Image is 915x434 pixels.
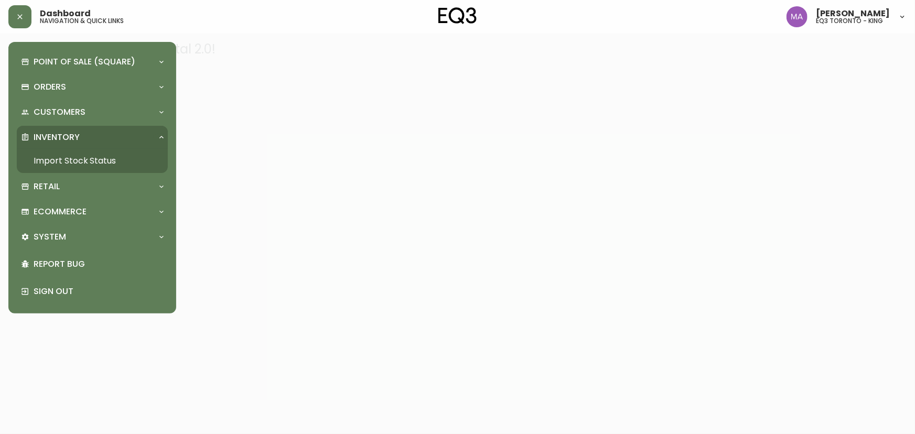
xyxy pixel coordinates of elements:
[17,50,168,73] div: Point of Sale (Square)
[17,75,168,99] div: Orders
[34,56,135,68] p: Point of Sale (Square)
[34,206,87,218] p: Ecommerce
[787,6,808,27] img: 4f0989f25cbf85e7eb2537583095d61e
[816,18,883,24] h5: eq3 toronto - king
[34,106,85,118] p: Customers
[17,200,168,223] div: Ecommerce
[34,181,60,192] p: Retail
[816,9,890,18] span: [PERSON_NAME]
[34,286,164,297] p: Sign Out
[17,126,168,149] div: Inventory
[17,225,168,248] div: System
[34,81,66,93] p: Orders
[17,175,168,198] div: Retail
[34,258,164,270] p: Report Bug
[40,9,91,18] span: Dashboard
[17,278,168,305] div: Sign Out
[40,18,124,24] h5: navigation & quick links
[34,231,66,243] p: System
[17,101,168,124] div: Customers
[17,251,168,278] div: Report Bug
[34,132,80,143] p: Inventory
[17,149,168,173] a: Import Stock Status
[438,7,477,24] img: logo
